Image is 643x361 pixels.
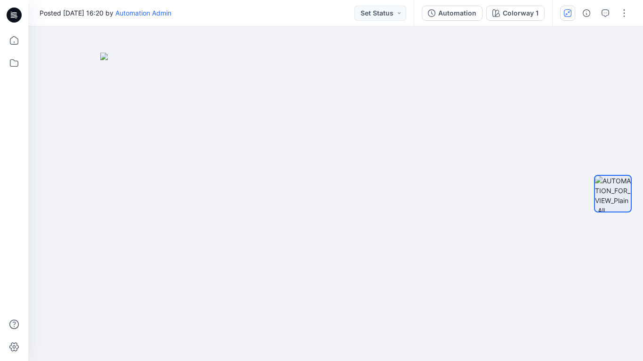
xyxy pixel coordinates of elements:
img: AUTOMATION_FOR_VIEW_Plain_All colorways (4) [595,176,631,212]
a: Automation Admin [115,9,171,17]
button: Automation [422,6,482,21]
img: eyJhbGciOiJIUzI1NiIsImtpZCI6IjAiLCJzbHQiOiJzZXMiLCJ0eXAiOiJKV1QifQ.eyJkYXRhIjp7InR5cGUiOiJzdG9yYW... [100,53,571,361]
span: Posted [DATE] 16:20 by [40,8,171,18]
button: Details [579,6,594,21]
div: Colorway 1 [503,8,539,18]
div: Automation [438,8,476,18]
button: Colorway 1 [486,6,545,21]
